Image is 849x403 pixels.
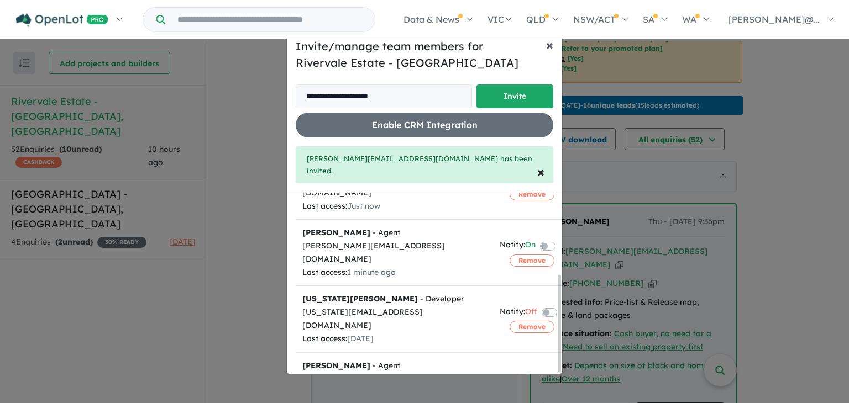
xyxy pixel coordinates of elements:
[347,267,396,277] span: 1 minute ago
[500,305,537,320] div: Notify:
[500,372,536,386] div: Notify:
[302,293,486,306] div: - Developer
[296,38,553,71] h5: Invite/manage team members for Rivervale Estate - [GEOGRAPHIC_DATA]
[500,238,536,253] div: Notify:
[347,201,380,211] span: Just now
[525,238,536,253] span: On
[525,305,537,320] span: Off
[302,200,486,213] div: Last access:
[476,84,553,108] button: Invite
[510,254,554,267] button: Remove
[347,333,374,343] span: [DATE]
[302,240,486,266] div: [PERSON_NAME][EMAIL_ADDRESS][DOMAIN_NAME]
[296,146,553,184] div: [PERSON_NAME][EMAIL_ADDRESS][DOMAIN_NAME] has been invited.
[296,113,553,137] button: Enable CRM Integration
[302,306,486,332] div: [US_STATE][EMAIL_ADDRESS][DOMAIN_NAME]
[525,372,536,386] span: On
[510,321,554,333] button: Remove
[302,227,370,237] strong: [PERSON_NAME]
[16,13,108,27] img: Openlot PRO Logo White
[302,360,370,370] strong: [PERSON_NAME]
[537,163,544,180] span: ×
[729,14,820,25] span: [PERSON_NAME]@...
[302,226,486,240] div: - Agent
[302,359,486,373] div: - Agent
[510,188,554,200] button: Remove
[302,294,418,304] strong: [US_STATE][PERSON_NAME]
[302,372,486,399] div: [PERSON_NAME][EMAIL_ADDRESS][DOMAIN_NAME]
[528,156,553,187] button: Close
[302,332,486,346] div: Last access:
[302,266,486,279] div: Last access:
[167,8,373,31] input: Try estate name, suburb, builder or developer
[546,36,553,53] span: ×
